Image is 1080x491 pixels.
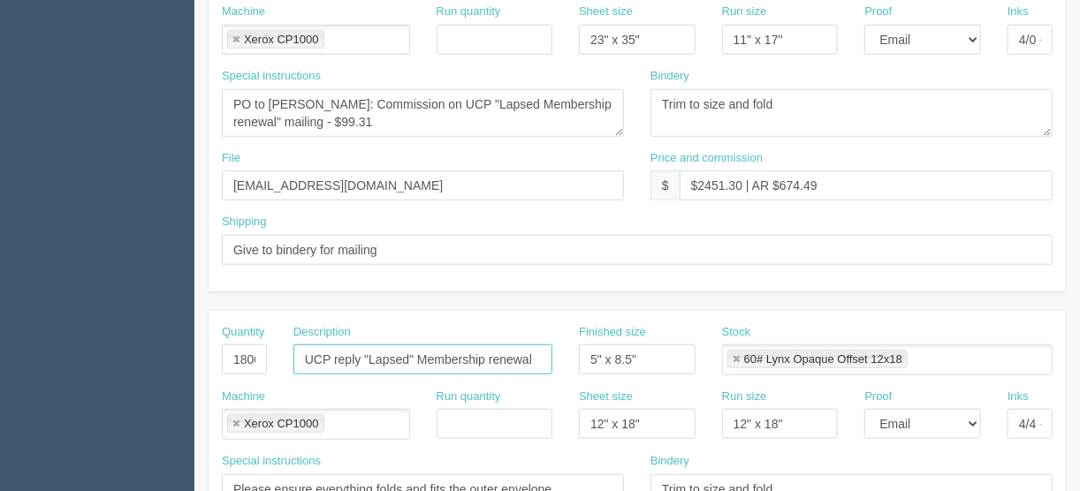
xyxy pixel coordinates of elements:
label: Quantity [222,324,264,341]
label: Special instructions [222,68,321,85]
label: Bindery [650,453,689,470]
label: Special instructions [222,453,321,470]
label: Run size [722,389,767,405]
div: 60# Lynx Opaque Offset 12x18 [744,353,902,365]
div: Xerox CP1000 [244,34,319,45]
label: Run size [722,4,767,20]
label: Run quantity [437,389,501,405]
textarea: Trim to size and fold [650,89,1053,137]
label: Machine [222,4,265,20]
label: Machine [222,389,265,405]
label: Proof [864,389,892,405]
textarea: PO to [PERSON_NAME]: Commission on UCP "Membership renewal" mailing - $99.31 [222,89,624,137]
label: Stock [722,324,751,341]
label: Proof [864,4,892,20]
div: Xerox CP1000 [244,418,319,429]
label: Inks [1008,389,1029,405]
label: Description [293,324,351,341]
label: Run quantity [437,4,501,20]
label: Shipping [222,214,267,230]
label: Price and commission [650,150,763,167]
div: $ [650,170,680,200]
label: Sheet size [579,389,633,405]
label: Sheet size [579,4,633,20]
label: Bindery [650,68,689,85]
label: Inks [1008,4,1029,20]
label: File [222,150,240,167]
label: Finished size [579,324,646,341]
